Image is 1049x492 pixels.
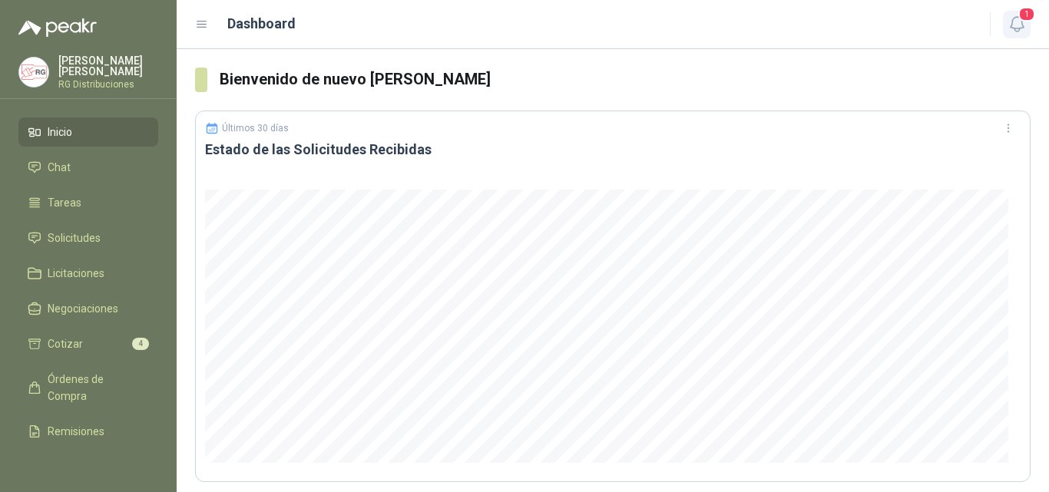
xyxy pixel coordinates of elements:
[18,18,97,37] img: Logo peakr
[205,140,1021,159] h3: Estado de las Solicitudes Recibidas
[18,452,158,481] a: Configuración
[132,338,149,350] span: 4
[58,55,158,77] p: [PERSON_NAME] [PERSON_NAME]
[18,117,158,147] a: Inicio
[18,294,158,323] a: Negociaciones
[18,365,158,411] a: Órdenes de Compra
[48,300,118,317] span: Negociaciones
[222,123,289,134] p: Últimos 30 días
[18,153,158,182] a: Chat
[48,124,72,140] span: Inicio
[58,80,158,89] p: RG Distribuciones
[18,417,158,446] a: Remisiones
[18,329,158,358] a: Cotizar4
[48,265,104,282] span: Licitaciones
[48,194,81,211] span: Tareas
[48,335,83,352] span: Cotizar
[18,259,158,288] a: Licitaciones
[227,13,296,35] h1: Dashboard
[1003,11,1031,38] button: 1
[18,223,158,253] a: Solicitudes
[48,229,101,246] span: Solicitudes
[48,371,144,404] span: Órdenes de Compra
[48,423,104,440] span: Remisiones
[19,58,48,87] img: Company Logo
[1018,7,1035,21] span: 1
[220,68,1031,91] h3: Bienvenido de nuevo [PERSON_NAME]
[18,188,158,217] a: Tareas
[48,159,71,176] span: Chat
